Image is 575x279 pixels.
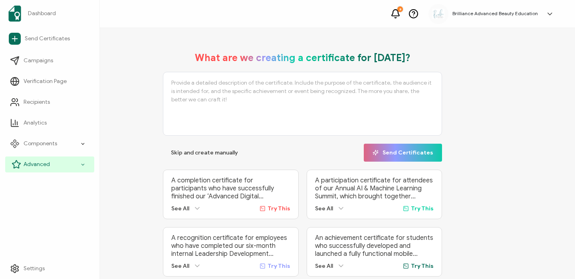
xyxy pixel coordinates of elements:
img: a2bf8c6c-3aba-43b4-8354-ecfc29676cf6.jpg [432,9,444,19]
span: Send Certificates [373,150,433,156]
a: Recipients [5,94,94,110]
span: Components [24,140,57,148]
a: Verification Page [5,73,94,89]
span: Send Certificates [25,35,70,43]
p: A participation certificate for attendees of our Annual AI & Machine Learning Summit, which broug... [315,176,434,200]
span: See All [171,205,189,212]
span: Skip and create manually [171,150,238,156]
a: Dashboard [5,2,94,25]
span: Analytics [24,119,47,127]
p: An achievement certificate for students who successfully developed and launched a fully functiona... [315,234,434,258]
button: Skip and create manually [163,144,246,162]
span: Try This [268,263,290,269]
p: A recognition certificate for employees who have completed our six-month internal Leadership Deve... [171,234,290,258]
img: sertifier-logomark-colored.svg [8,6,21,22]
div: 8 [397,6,403,12]
a: Send Certificates [5,30,94,48]
span: Campaigns [24,57,53,65]
span: Try This [411,263,434,269]
span: Dashboard [28,10,56,18]
a: Analytics [5,115,94,131]
a: Campaigns [5,53,94,69]
span: Try This [268,205,290,212]
span: Advanced [24,160,50,168]
p: A completion certificate for participants who have successfully finished our ‘Advanced Digital Ma... [171,176,290,200]
h5: Brilliance Advanced Beauty Education [452,11,538,16]
span: See All [171,263,189,269]
span: Settings [24,265,45,273]
button: Send Certificates [364,144,442,162]
span: See All [315,205,333,212]
span: Verification Page [24,77,67,85]
span: Recipients [24,98,50,106]
a: Settings [5,261,94,277]
span: Try This [411,205,434,212]
h1: What are we creating a certificate for [DATE]? [195,52,410,64]
span: See All [315,263,333,269]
